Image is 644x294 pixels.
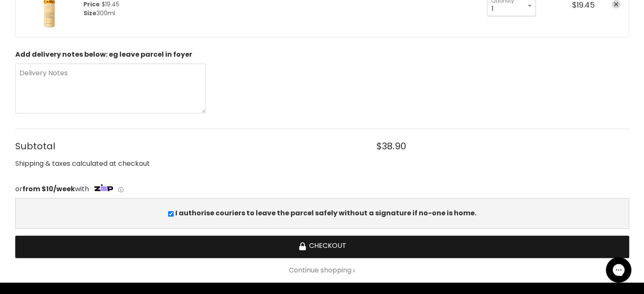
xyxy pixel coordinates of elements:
[15,267,629,274] a: Continue shopping
[15,141,358,151] span: Subtotal
[15,184,89,194] span: or with
[91,182,117,194] img: Zip Logo
[602,254,636,286] iframe: Gorgias live chat messenger
[15,49,192,59] b: Add delivery notes below: eg leave parcel in foyer
[15,236,629,258] button: Checkout
[22,184,75,194] strong: from $10/week
[376,141,406,151] span: $38.90
[83,9,97,17] span: Size
[15,159,629,169] div: Shipping & taxes calculated at checkout
[175,208,476,218] b: I authorise couriers to leave the parcel safely without a signature if no-one is home.
[83,9,250,18] div: 300ml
